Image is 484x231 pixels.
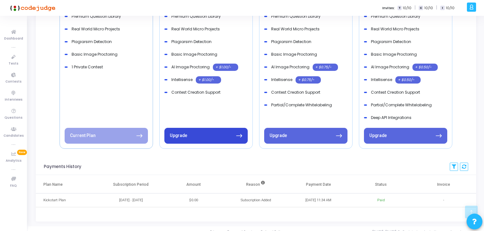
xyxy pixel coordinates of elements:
span: Analytics [6,158,22,164]
div: Intellisense [171,77,193,83]
span: | [436,4,437,11]
div: Real World Micro Projects [371,26,419,32]
div: Contest Creation Support [371,90,420,95]
span: New [17,150,27,155]
div: [DATE] - [DATE] [119,198,143,203]
span: Questions [4,115,22,121]
span: | [415,4,416,11]
div: Paid [377,198,385,203]
div: Basic Image Proctoring [271,52,317,57]
div: Upgrade [270,132,287,139]
div: + $0.50/- [395,76,421,84]
div: Deep API Integrations [371,115,411,121]
th: Invoice [412,176,476,193]
button: Upgrade [364,128,447,144]
div: Premium Question Library [72,14,121,19]
div: [DATE] 11:34 AM [305,198,331,203]
img: 63e3863057fed597e8fdd465_Next%20Arrow.svg [436,134,442,138]
div: Basic Image Proctoring [72,52,118,57]
div: + $0.50/- [412,64,438,71]
span: I [440,6,444,10]
div: Current Plan [70,132,96,139]
div: Basic Image Proctoring [371,52,417,57]
span: Contests [5,79,22,84]
span: Dashboard [4,36,23,41]
span: Interviews [5,97,22,103]
button: Upgrade [164,128,248,144]
div: Contest Creation Support [171,90,220,95]
span: C [419,6,423,10]
div: + $1.00/- [196,76,221,84]
div: AI Image Proctoring [271,64,309,70]
div: Real World Micro Projects [72,26,120,32]
button: Upgrade [264,128,347,144]
span: 10/10 [424,5,433,11]
span: - [443,198,444,203]
div: Intellisense [371,77,392,83]
div: Real World Micro Projects [171,26,220,32]
th: Status [350,176,412,193]
div: Upgrade [369,132,387,139]
div: Partial/Complete Whitelabeling [371,102,432,108]
img: 63e3863057fed597e8fdd465_Next%20Arrow.svg [336,134,342,138]
div: Plagiarsim Detection [371,39,411,45]
span: 10/10 [446,5,455,11]
div: Basic Image Proctoring [171,52,217,57]
span: Candidates [3,133,24,139]
th: Reason [225,176,287,193]
div: AI Image Proctoring [171,64,210,70]
label: Invites: [382,5,395,11]
div: + $0.75/- [296,76,321,84]
span: FAQ [10,183,17,189]
button: Current Plan [65,128,148,144]
div: Plagiarsim Detection [271,39,311,45]
th: Plan Name [36,176,99,193]
div: Kickstart Plan [43,198,66,203]
img: logo [8,2,55,14]
div: AI Image Proctoring [371,64,409,70]
div: $0.00 [189,198,198,203]
div: Plagiarsim Detection [72,39,112,45]
div: 1 Private Contest [72,64,103,70]
th: Payment Date [287,176,350,193]
img: 63e3863057fed597e8fdd465_Next%20Arrow.svg [236,134,242,138]
th: Amount [162,176,225,193]
div: Partial/Complete Whitelabeling [271,102,332,108]
span: T [398,6,402,10]
div: Real World Micro Projects [271,26,320,32]
div: Plagiarsim Detection [171,39,212,45]
div: + $1.00/- [213,64,238,71]
div: Premium Question Library [271,14,321,19]
div: Upgrade [170,132,187,139]
div: Premium Question Library [171,14,221,19]
div: Intellisense [271,77,292,83]
span: Tests [9,61,18,66]
div: Subscription Added [241,198,271,203]
h3: Payments History [44,164,81,169]
th: Subscription Period [99,176,162,193]
div: + $0.75/- [313,64,338,71]
img: 63e3863057fed597e8fdd465_Next%20Arrow.svg [136,134,143,138]
div: Premium Question Library [371,14,420,19]
span: 10/10 [403,5,411,11]
div: Contest Creation Support [271,90,320,95]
